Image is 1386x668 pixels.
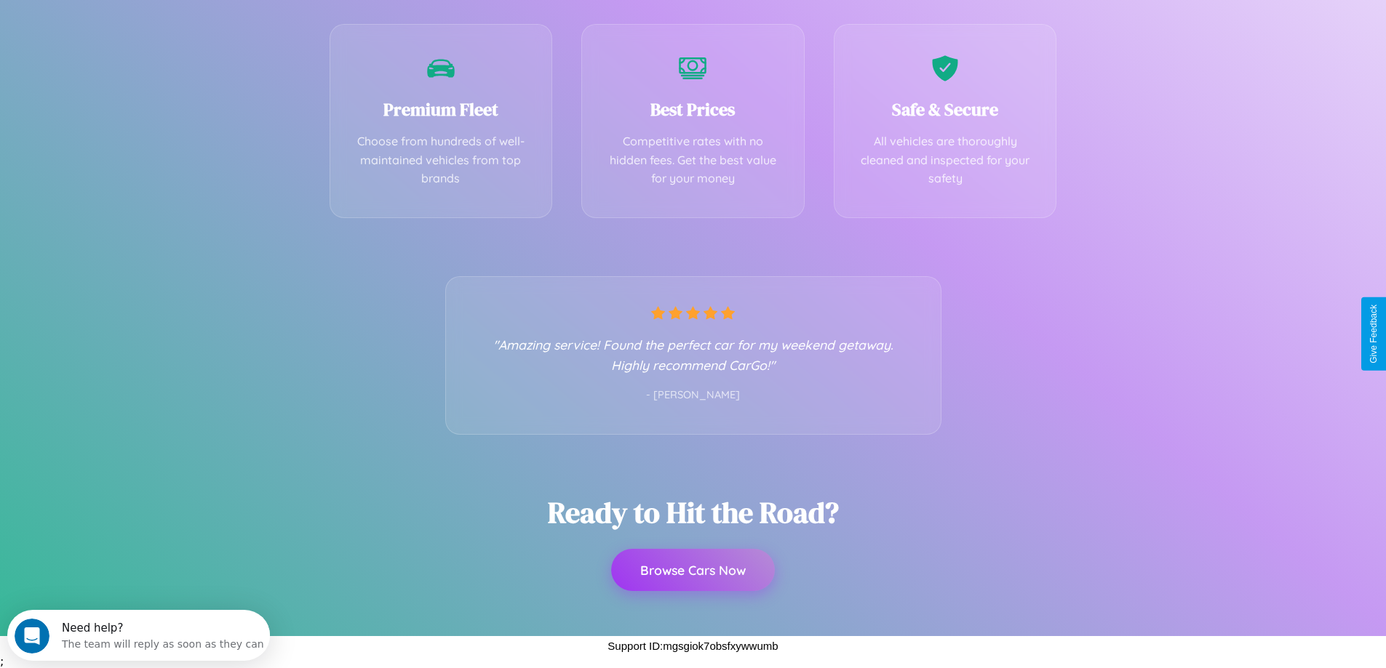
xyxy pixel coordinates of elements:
[856,132,1035,188] p: All vehicles are thoroughly cleaned and inspected for your safety
[6,6,271,46] div: Open Intercom Messenger
[548,493,839,532] h2: Ready to Hit the Road?
[55,12,257,24] div: Need help?
[604,132,782,188] p: Competitive rates with no hidden fees. Get the best value for your money
[352,132,530,188] p: Choose from hundreds of well-maintained vehicles from top brands
[475,334,912,375] p: "Amazing service! Found the perfect car for my weekend getaway. Highly recommend CarGo!"
[15,619,49,653] iframe: Intercom live chat
[611,549,775,591] button: Browse Cars Now
[7,610,270,661] iframe: Intercom live chat discovery launcher
[1369,305,1379,363] div: Give Feedback
[608,636,778,656] p: Support ID: mgsgiok7obsfxywwumb
[475,386,912,405] p: - [PERSON_NAME]
[856,97,1035,121] h3: Safe & Secure
[55,24,257,39] div: The team will reply as soon as they can
[352,97,530,121] h3: Premium Fleet
[604,97,782,121] h3: Best Prices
